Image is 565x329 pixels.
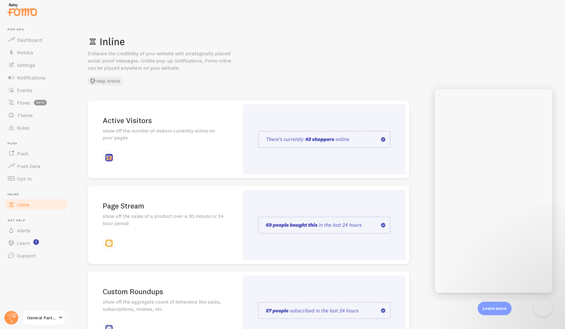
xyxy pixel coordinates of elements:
[258,131,391,148] img: pageviews.svg
[33,239,39,245] svg: <p>Watch New Feature Tutorials!</p>
[17,87,32,93] span: Events
[103,127,224,142] p: show off the number of visitors currently active on your pages
[88,77,123,85] button: Help Article
[4,198,69,211] a: Inline
[4,160,69,172] a: Push Data
[88,35,550,48] h1: Inline
[4,224,69,237] a: Alerts
[4,109,69,121] a: Theme
[4,71,69,84] a: Notifications
[8,142,69,146] span: Push
[17,74,46,81] span: Notifications
[4,46,69,59] a: Metrics
[103,116,224,125] h2: Active Visitors
[17,252,36,259] span: Support
[17,62,35,68] span: Settings
[105,154,113,161] img: fomo_icons_pageviews.svg
[23,310,65,325] a: General Pants Co.
[4,96,69,109] a: Flows beta
[17,49,33,56] span: Metrics
[4,34,69,46] a: Dashboard
[478,302,512,315] div: Learn more
[17,112,33,118] span: Theme
[8,218,69,223] span: Get Help
[17,100,30,106] span: Flows
[17,240,30,246] span: Learn
[4,121,69,134] a: Rules
[8,192,69,197] span: Inline
[4,237,69,249] a: Learn
[435,89,552,293] iframe: Help Scout Beacon - Live Chat, Contact Form, and Knowledge Base
[4,84,69,96] a: Events
[8,28,69,32] span: Pop-ups
[17,227,30,234] span: Alerts
[17,202,29,208] span: Inline
[105,240,113,247] img: fomo_icons_page_stream.svg
[4,172,69,185] a: Opt-In
[27,314,57,321] span: General Pants Co.
[17,163,41,169] span: Push Data
[103,298,224,313] p: show off the aggregate count of behaviors like sales, subscriptions, reviews, etc.
[258,217,391,234] img: page_stream.svg
[103,201,224,211] h2: Page Stream
[7,2,38,18] img: fomo-relay-logo-orange.svg
[17,37,42,43] span: Dashboard
[17,175,32,182] span: Opt-In
[258,302,391,319] img: custom_roundups.svg
[17,125,30,131] span: Rules
[4,59,69,71] a: Settings
[88,50,239,72] p: Enhance the credibility of your website with strategically placed social proof messages. Unlike p...
[534,298,552,316] iframe: Help Scout Beacon - Close
[483,305,507,311] p: Learn more
[4,147,69,160] a: Push
[17,150,28,157] span: Push
[4,249,69,262] a: Support
[103,287,224,296] h2: Custom Roundups
[34,100,47,105] span: beta
[103,213,224,227] p: show off the sales of a product over a 30 minute or 24 hour period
